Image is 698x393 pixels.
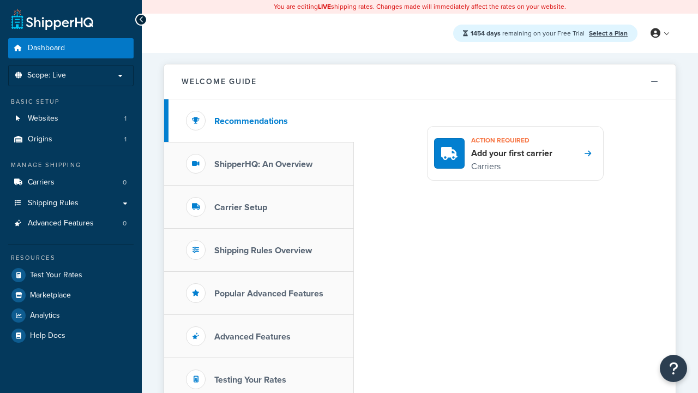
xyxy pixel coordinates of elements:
[30,271,82,280] span: Test Your Rates
[8,253,134,263] div: Resources
[28,44,65,53] span: Dashboard
[214,289,323,299] h3: Popular Advanced Features
[28,135,52,144] span: Origins
[214,375,286,385] h3: Testing Your Rates
[214,159,312,169] h3: ShipperHQ: An Overview
[8,172,134,193] a: Carriers0
[8,129,134,150] li: Origins
[8,129,134,150] a: Origins1
[471,28,501,38] strong: 1454 days
[471,28,586,38] span: remaining on your Free Trial
[30,291,71,300] span: Marketplace
[124,114,127,123] span: 1
[30,311,60,320] span: Analytics
[8,97,134,106] div: Basic Setup
[28,219,94,228] span: Advanced Features
[30,331,65,341] span: Help Docs
[27,71,66,80] span: Scope: Live
[8,285,134,305] a: Marketplace
[182,78,257,86] h2: Welcome Guide
[164,64,676,99] button: Welcome Guide
[8,213,134,234] li: Advanced Features
[214,246,312,255] h3: Shipping Rules Overview
[589,28,628,38] a: Select a Plan
[660,355,687,382] button: Open Resource Center
[8,160,134,170] div: Manage Shipping
[28,178,55,187] span: Carriers
[8,326,134,346] a: Help Docs
[8,172,134,193] li: Carriers
[8,265,134,285] a: Test Your Rates
[8,109,134,129] li: Websites
[8,109,134,129] a: Websites1
[28,199,79,208] span: Shipping Rules
[8,193,134,213] a: Shipping Rules
[214,116,288,126] h3: Recommendations
[318,2,331,11] b: LIVE
[8,38,134,58] a: Dashboard
[214,203,267,212] h3: Carrier Setup
[8,306,134,325] a: Analytics
[123,178,127,187] span: 0
[214,332,291,342] h3: Advanced Features
[471,147,552,159] h4: Add your first carrier
[123,219,127,228] span: 0
[8,213,134,234] a: Advanced Features0
[471,133,552,147] h3: Action required
[28,114,58,123] span: Websites
[124,135,127,144] span: 1
[471,159,552,174] p: Carriers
